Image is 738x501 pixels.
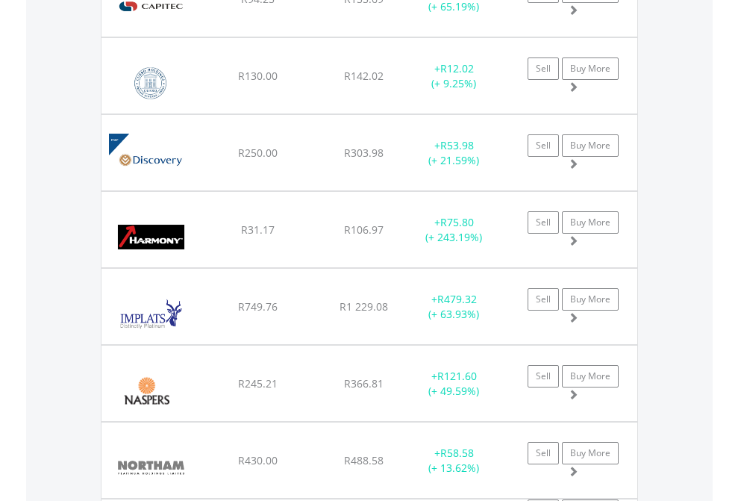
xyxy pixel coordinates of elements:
span: R1 229.08 [340,299,388,314]
a: Buy More [562,288,619,311]
span: R121.60 [437,369,477,383]
a: Buy More [562,57,619,80]
span: R31.17 [241,223,275,237]
a: Buy More [562,211,619,234]
img: EQU.ZA.IMP.png [109,287,193,340]
div: + (+ 21.59%) [407,138,501,168]
a: Sell [528,134,559,157]
span: R488.58 [344,453,384,467]
span: R479.32 [437,292,477,306]
img: EQU.ZA.NPN.png [109,364,184,417]
div: + (+ 243.19%) [407,215,501,245]
img: EQU.ZA.COH.png [109,57,193,110]
a: Buy More [562,134,619,157]
img: EQU.ZA.NPH.png [109,441,193,494]
a: Sell [528,57,559,80]
span: R749.76 [238,299,278,314]
span: R75.80 [440,215,474,229]
span: R142.02 [344,69,384,83]
a: Buy More [562,442,619,464]
a: Sell [528,365,559,388]
div: + (+ 49.59%) [407,369,501,399]
img: EQU.ZA.HAR.png [109,211,193,264]
div: + (+ 63.93%) [407,292,501,322]
img: EQU.ZA.DSBP.png [109,134,193,187]
div: + (+ 9.25%) [407,61,501,91]
a: Sell [528,211,559,234]
span: R53.98 [440,138,474,152]
div: + (+ 13.62%) [407,446,501,476]
span: R12.02 [440,61,474,75]
span: R430.00 [238,453,278,467]
span: R106.97 [344,223,384,237]
span: R303.98 [344,146,384,160]
a: Sell [528,288,559,311]
span: R245.21 [238,376,278,390]
span: R366.81 [344,376,384,390]
span: R58.58 [440,446,474,460]
a: Sell [528,442,559,464]
span: R250.00 [238,146,278,160]
span: R130.00 [238,69,278,83]
a: Buy More [562,365,619,388]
